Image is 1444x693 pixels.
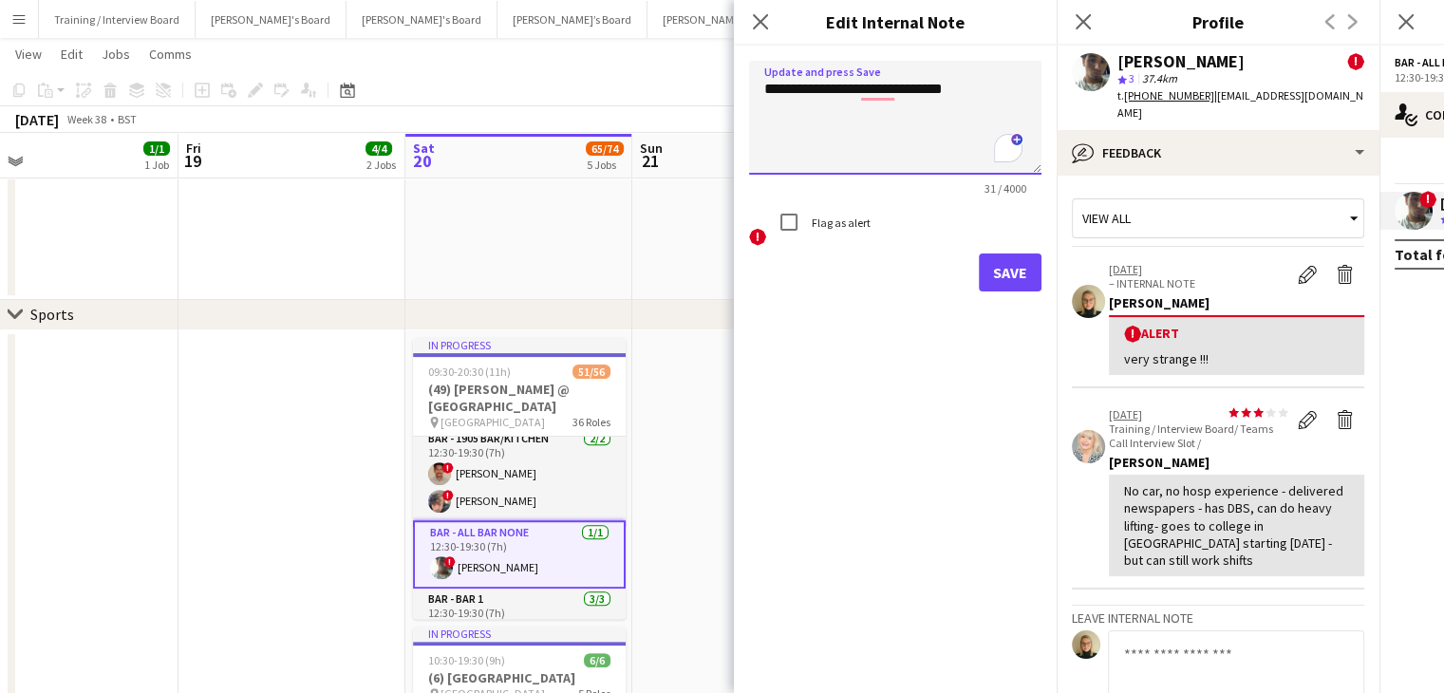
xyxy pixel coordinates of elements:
[587,158,623,172] div: 5 Jobs
[1124,325,1349,343] div: Alert
[118,112,137,126] div: BST
[30,305,74,324] div: Sports
[1109,454,1364,471] div: [PERSON_NAME]
[15,46,42,63] span: View
[808,215,871,230] label: Flag as alert
[61,46,83,63] span: Edit
[149,46,192,63] span: Comms
[8,42,49,66] a: View
[647,1,798,38] button: [PERSON_NAME]'s Board
[586,141,624,156] span: 65/74
[413,338,626,619] app-job-card: In progress09:30-20:30 (11h)51/56(49) [PERSON_NAME] @ [GEOGRAPHIC_DATA] [GEOGRAPHIC_DATA]36 Roles...
[1419,191,1436,208] span: !
[572,365,610,379] span: 51/56
[183,150,201,172] span: 19
[413,140,435,157] span: Sat
[1124,482,1349,569] div: No car, no hosp experience - delivered newspapers - has DBS, can do heavy lifting- goes to colleg...
[53,42,90,66] a: Edit
[1109,262,1142,276] tcxspan: Call 20-09-2025 via 3CX
[1109,276,1288,290] p: – INTERNAL NOTE
[102,46,130,63] span: Jobs
[144,158,169,172] div: 1 Job
[749,61,1041,175] textarea: To enrich screen reader interactions, please activate Accessibility in Grammarly extension settings
[979,253,1041,291] button: Save
[428,365,511,379] span: 09:30-20:30 (11h)
[1057,9,1379,34] h3: Profile
[734,9,1057,34] h3: Edit Internal Note
[1124,326,1141,343] span: !
[1072,609,1364,627] h3: Leave internal note
[143,141,170,156] span: 1/1
[196,1,347,38] button: [PERSON_NAME]'s Board
[366,158,396,172] div: 2 Jobs
[1109,407,1142,421] tcxspan: Call 03-09-2025 via 3CX
[94,42,138,66] a: Jobs
[141,42,199,66] a: Comms
[366,141,392,156] span: 4/4
[442,462,454,474] span: !
[413,381,626,415] h3: (49) [PERSON_NAME] @ [GEOGRAPHIC_DATA]
[1117,53,1245,70] div: [PERSON_NAME]
[640,140,663,157] span: Sun
[347,1,497,38] button: [PERSON_NAME]'s Board
[186,140,201,157] span: Fri
[413,338,626,353] div: In progress
[15,110,59,129] div: [DATE]
[1109,421,1288,450] p: Training / Interview Board/ Teams Call Interview Slot /
[413,520,626,589] app-card-role: Bar - All Bar None1/112:30-19:30 (7h)![PERSON_NAME]
[39,1,196,38] button: Training / Interview Board
[969,181,1041,196] span: 31 / 4000
[1138,71,1181,85] span: 37.4km
[428,653,505,667] span: 10:30-19:30 (9h)
[497,1,647,38] button: [PERSON_NAME]’s Board
[413,627,626,642] div: In progress
[63,112,110,126] span: Week 38
[1082,210,1131,227] span: View all
[1117,88,1214,103] span: t.
[1057,130,1379,176] div: Feedback
[1347,53,1364,70] span: !
[1129,71,1135,85] span: 3
[410,150,435,172] span: 20
[444,556,456,568] span: !
[413,669,626,686] h3: (6) [GEOGRAPHIC_DATA]
[413,428,626,520] app-card-role: Bar - 1905 Bar/Kitchen2/212:30-19:30 (7h)![PERSON_NAME]![PERSON_NAME]
[1117,88,1363,120] span: | [EMAIL_ADDRESS][DOMAIN_NAME]
[441,415,545,429] span: [GEOGRAPHIC_DATA]
[749,229,766,246] span: !
[1124,88,1214,103] tcxspan: Call +447783393178 via 3CX
[637,150,663,172] span: 21
[442,490,454,501] span: !
[584,653,610,667] span: 6/6
[1124,350,1349,367] div: very strange !!!
[572,415,610,429] span: 36 Roles
[1109,294,1364,311] div: [PERSON_NAME]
